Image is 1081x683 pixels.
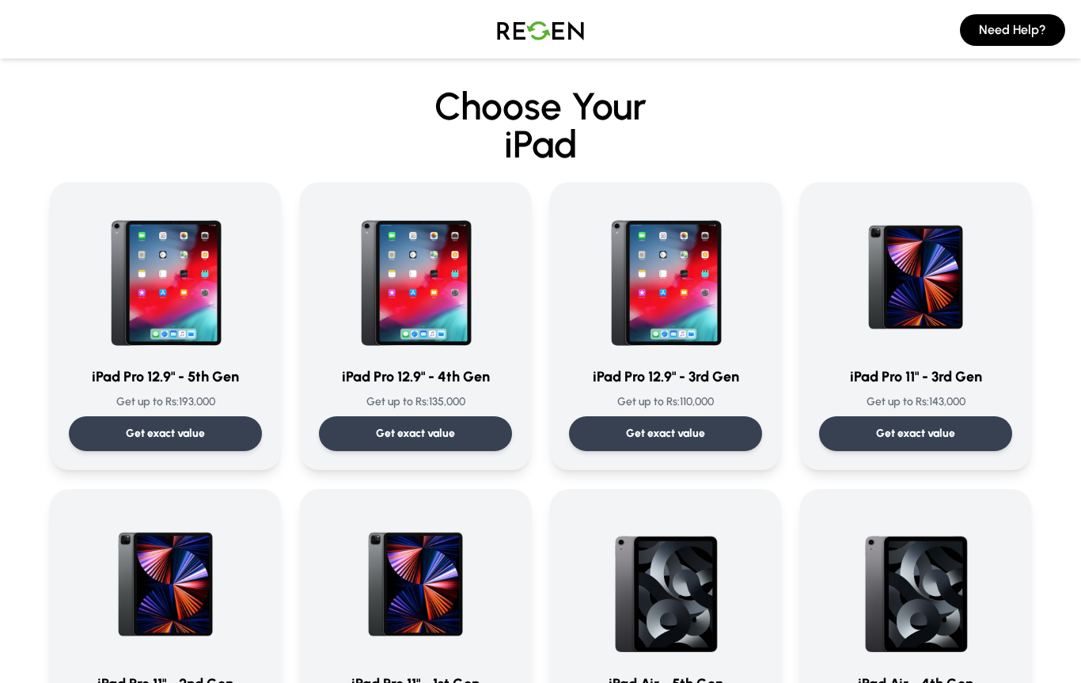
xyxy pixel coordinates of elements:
span: iPad [50,123,1031,161]
p: Get up to Rs: 143,000 [819,393,1012,408]
img: iPad Pro 12.9-inch - 5th Generation (2021) [89,199,241,351]
button: Need Help? [960,13,1065,44]
img: iPad Pro 11-inch - 2nd Generation (2020) [89,507,241,658]
h3: iPad Pro 12.9" - 4th Gen [319,364,512,386]
img: iPad Pro 11-inch - 3rd Generation (2021) [840,199,992,351]
p: Get up to Rs: 193,000 [69,393,262,408]
img: iPad Pro 12.9-inch - 3rd Generation (2018) [590,199,742,351]
p: Get exact value [876,424,955,440]
p: Get up to Rs: 135,000 [319,393,512,408]
img: iPad Air - 5th Generation (2022) [590,507,742,658]
img: iPad Pro 12.9-inch - 4th Generation (2020) [339,199,491,351]
p: Get exact value [126,424,205,440]
span: Choose Your [434,82,647,127]
h3: iPad Pro 12.9" - 5th Gen [69,364,262,386]
h3: iPad Pro 11" - 3rd Gen [819,364,1012,386]
img: iPad Pro 11-inch - 1st Generation (2018) [339,507,491,658]
p: Get exact value [376,424,455,440]
img: iPad Air - 4th Generation (2020) [840,507,992,658]
h3: iPad Pro 12.9" - 3rd Gen [569,364,762,386]
img: Logo [485,6,596,51]
p: Get up to Rs: 110,000 [569,393,762,408]
p: Get exact value [626,424,705,440]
